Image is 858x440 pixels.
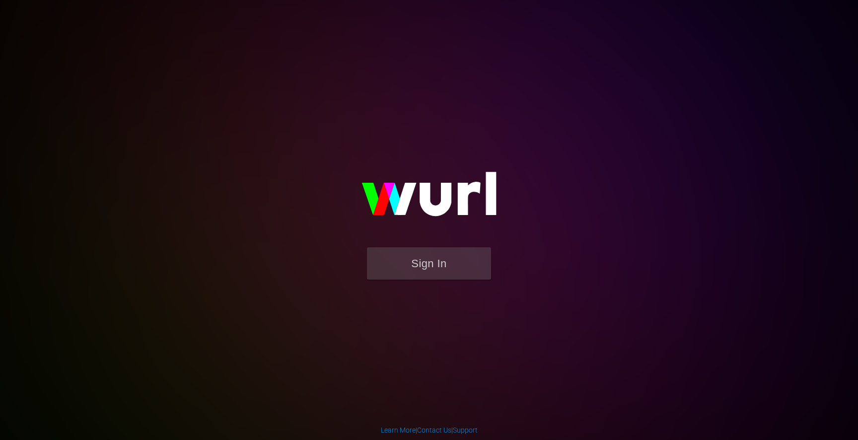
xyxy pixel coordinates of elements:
button: Sign In [367,247,491,280]
a: Contact Us [417,426,451,434]
a: Learn More [381,426,416,434]
a: Support [453,426,478,434]
img: wurl-logo-on-black-223613ac3d8ba8fe6dc639794a292ebdb59501304c7dfd60c99c58986ef67473.svg [330,150,528,247]
div: | | [381,425,478,435]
